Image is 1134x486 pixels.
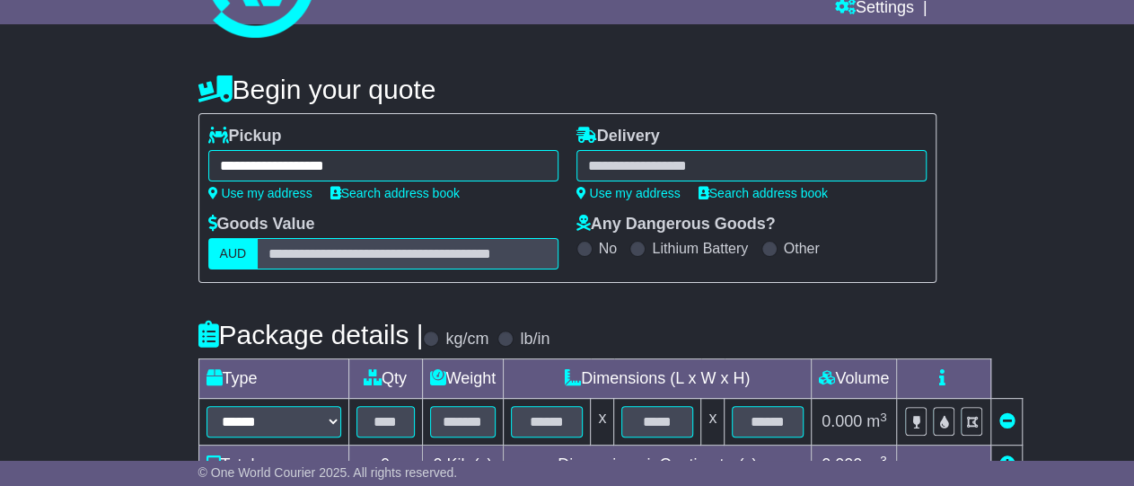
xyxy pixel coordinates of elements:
[866,455,887,473] span: m
[576,127,660,146] label: Delivery
[998,412,1015,430] a: Remove this item
[198,465,458,480] span: © One World Courier 2025. All rights reserved.
[880,454,887,467] sup: 3
[504,359,812,399] td: Dimensions (L x W x H)
[504,446,812,485] td: Dimensions in Centimetre(s)
[701,399,725,446] td: x
[822,412,862,430] span: 0.000
[348,446,422,485] td: 0
[576,186,681,200] a: Use my address
[445,330,488,349] label: kg/cm
[198,320,424,349] h4: Package details |
[198,75,936,104] h4: Begin your quote
[880,411,887,424] sup: 3
[822,455,862,473] span: 0.000
[433,455,442,473] span: 0
[699,186,828,200] a: Search address book
[652,240,748,257] label: Lithium Battery
[998,455,1015,473] a: Add new item
[198,446,348,485] td: Total
[208,215,315,234] label: Goods Value
[422,359,504,399] td: Weight
[866,412,887,430] span: m
[576,215,776,234] label: Any Dangerous Goods?
[784,240,820,257] label: Other
[208,127,282,146] label: Pickup
[348,359,422,399] td: Qty
[198,359,348,399] td: Type
[422,446,504,485] td: Kilo(s)
[208,186,312,200] a: Use my address
[599,240,617,257] label: No
[812,359,897,399] td: Volume
[208,238,259,270] label: AUD
[330,186,460,200] a: Search address book
[520,330,549,349] label: lb/in
[591,399,614,446] td: x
